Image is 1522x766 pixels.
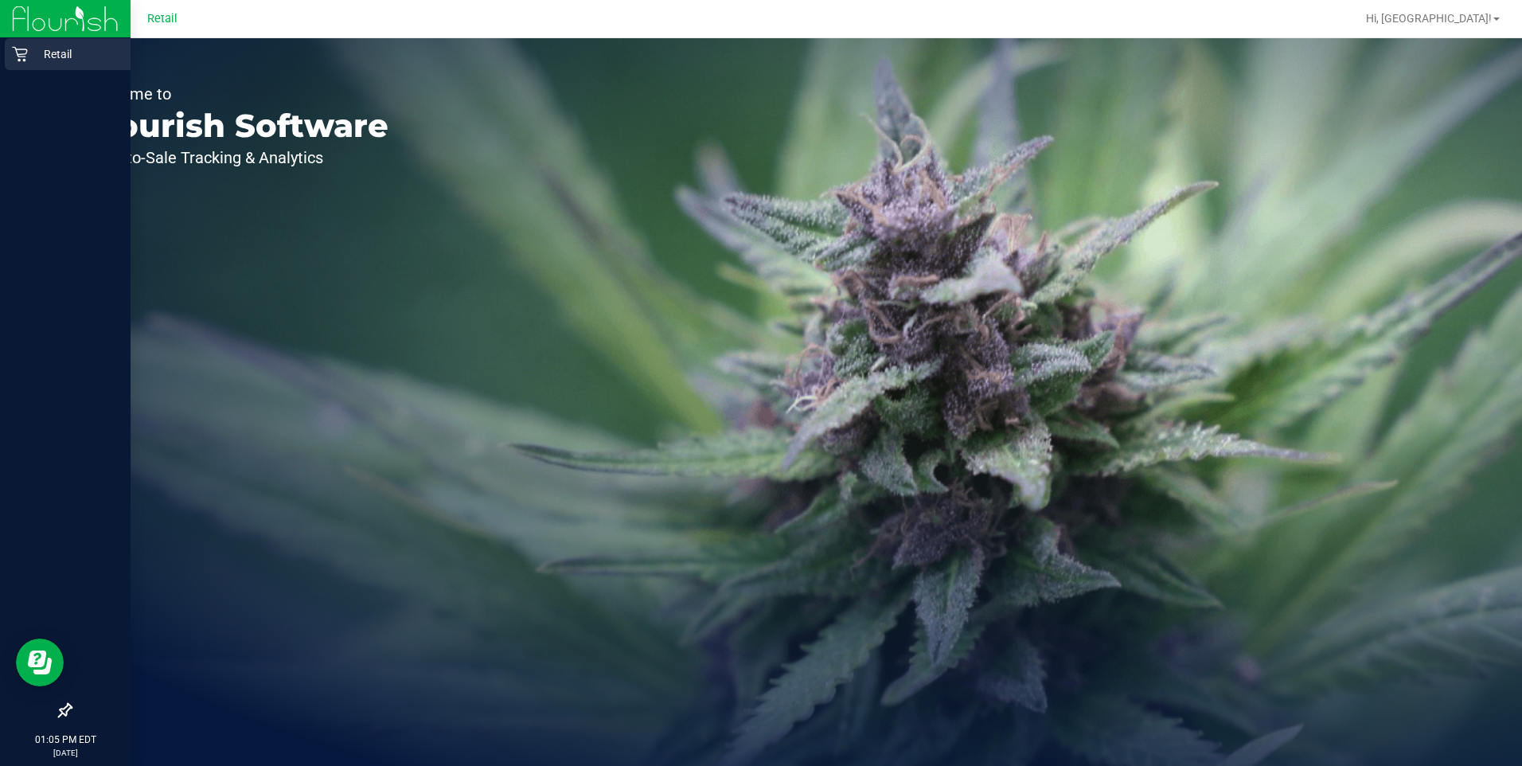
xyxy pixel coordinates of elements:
p: Welcome to [86,86,388,102]
p: Retail [28,45,123,64]
span: Retail [147,12,178,25]
p: [DATE] [7,747,123,759]
p: Flourish Software [86,110,388,142]
inline-svg: Retail [12,46,28,62]
span: Hi, [GEOGRAPHIC_DATA]! [1366,12,1492,25]
p: Seed-to-Sale Tracking & Analytics [86,150,388,166]
iframe: Resource center [16,639,64,686]
p: 01:05 PM EDT [7,733,123,747]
